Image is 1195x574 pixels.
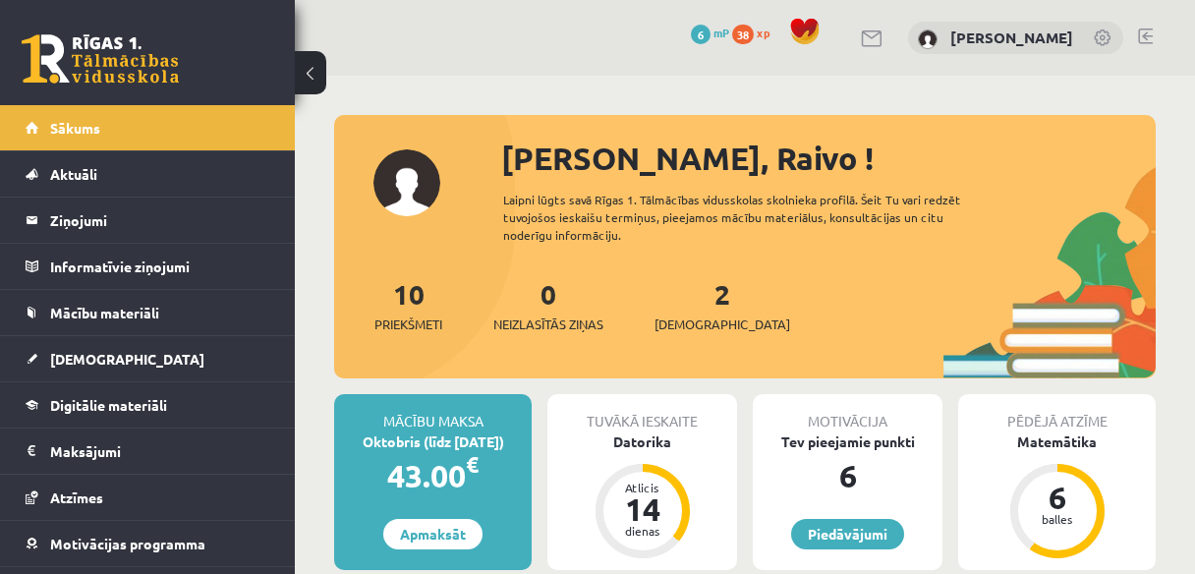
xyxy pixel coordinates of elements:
[26,429,270,474] a: Maksājumi
[493,276,603,334] a: 0Neizlasītās ziņas
[26,151,270,197] a: Aktuāli
[547,394,737,431] div: Tuvākā ieskaite
[493,315,603,334] span: Neizlasītās ziņas
[613,493,672,525] div: 14
[26,105,270,150] a: Sākums
[50,429,270,474] legend: Maksājumi
[501,135,1156,182] div: [PERSON_NAME], Raivo !
[958,431,1156,452] div: Matemātika
[713,25,729,40] span: mP
[50,198,270,243] legend: Ziņojumi
[753,452,942,499] div: 6
[374,315,442,334] span: Priekšmeti
[503,191,996,244] div: Laipni lūgts savā Rīgas 1. Tālmācības vidusskolas skolnieka profilā. Šeit Tu vari redzēt tuvojošo...
[547,431,737,561] a: Datorika Atlicis 14 dienas
[50,244,270,289] legend: Informatīvie ziņojumi
[22,34,179,84] a: Rīgas 1. Tālmācības vidusskola
[334,431,532,452] div: Oktobris (līdz [DATE])
[50,165,97,183] span: Aktuāli
[26,475,270,520] a: Atzīmes
[732,25,779,40] a: 38 xp
[918,29,938,49] img: Raivo Jurciks
[466,450,479,479] span: €
[50,350,204,368] span: [DEMOGRAPHIC_DATA]
[654,276,790,334] a: 2[DEMOGRAPHIC_DATA]
[958,394,1156,431] div: Pēdējā atzīme
[613,525,672,537] div: dienas
[1028,482,1087,513] div: 6
[958,431,1156,561] a: Matemātika 6 balles
[50,119,100,137] span: Sākums
[50,396,167,414] span: Digitālie materiāli
[374,276,442,334] a: 10Priekšmeti
[334,394,532,431] div: Mācību maksa
[334,452,532,499] div: 43.00
[732,25,754,44] span: 38
[654,315,790,334] span: [DEMOGRAPHIC_DATA]
[753,394,942,431] div: Motivācija
[26,244,270,289] a: Informatīvie ziņojumi
[691,25,711,44] span: 6
[50,535,205,552] span: Motivācijas programma
[547,431,737,452] div: Datorika
[791,519,904,549] a: Piedāvājumi
[50,304,159,321] span: Mācību materiāli
[1028,513,1087,525] div: balles
[757,25,769,40] span: xp
[26,290,270,335] a: Mācību materiāli
[26,382,270,428] a: Digitālie materiāli
[950,28,1073,47] a: [PERSON_NAME]
[691,25,729,40] a: 6 mP
[26,198,270,243] a: Ziņojumi
[26,336,270,381] a: [DEMOGRAPHIC_DATA]
[26,521,270,566] a: Motivācijas programma
[383,519,483,549] a: Apmaksāt
[613,482,672,493] div: Atlicis
[50,488,103,506] span: Atzīmes
[753,431,942,452] div: Tev pieejamie punkti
